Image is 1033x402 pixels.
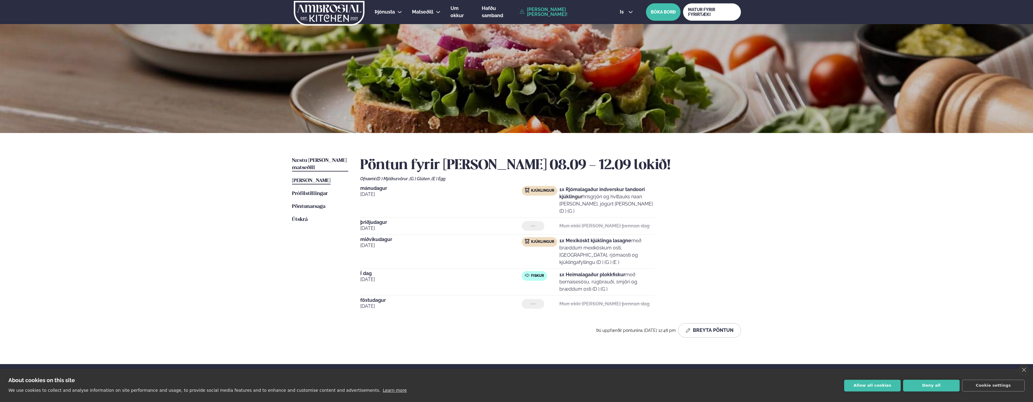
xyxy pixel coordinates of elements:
span: Þú uppfærðir pöntunina [DATE] 12:48 pm [596,328,676,333]
a: Um okkur [450,5,472,19]
a: Hafðu samband [482,5,517,19]
a: MATUR FYRIR FYRIRTÆKI [683,3,741,21]
span: [DATE] [360,242,522,249]
span: [DATE] [360,225,522,232]
span: Um okkur [450,5,464,18]
strong: 1x Heimalagaður plokkfiskur [559,272,625,277]
span: þriðjudagur [360,220,522,225]
span: Kjúklingur [531,240,554,244]
a: [PERSON_NAME] [PERSON_NAME]! [520,7,606,17]
a: [PERSON_NAME] [292,177,330,184]
span: is [620,10,626,14]
a: Næstu [PERSON_NAME] matseðill [292,157,348,172]
span: (G ) Glúten , [410,176,432,181]
span: Næstu [PERSON_NAME] matseðill [292,158,347,170]
img: logo [293,1,365,26]
a: Prófílstillingar [292,190,328,197]
span: [DATE] [360,276,522,283]
span: föstudagur [360,298,522,303]
strong: Mun ekki [PERSON_NAME] þennan dag [559,301,650,307]
button: BÓKA BORÐ [646,3,681,21]
button: is [615,10,638,14]
span: --- [531,224,535,228]
span: Útskrá [292,217,308,222]
p: We use cookies to collect and analyse information on site performance and usage, to provide socia... [8,388,380,393]
img: fish.svg [525,273,530,278]
button: Breyta Pöntun [678,323,741,338]
span: Pöntunarsaga [292,204,325,209]
img: chicken.svg [525,239,530,244]
span: Fiskur [531,274,544,278]
button: Allow all cookies [844,380,901,391]
img: chicken.svg [525,188,530,193]
strong: About cookies on this site [8,377,75,383]
a: Learn more [383,388,407,393]
a: Pöntunarsaga [292,203,325,210]
a: Þjónusta [375,8,395,16]
span: [DATE] [360,191,522,198]
span: [PERSON_NAME] [292,178,330,183]
a: close [1019,365,1029,375]
span: Þjónusta [375,9,395,15]
span: (E ) Egg [432,176,445,181]
div: Ofnæmi: [360,176,741,181]
p: með bræddum mexíkóskum osti, [GEOGRAPHIC_DATA], rjómaosti og kjúklingafyllingu (D ) (G ) (E ) [559,237,655,266]
span: [DATE] [360,303,522,310]
button: Cookie settings [962,380,1025,391]
strong: Mun ekki [PERSON_NAME] þennan dag [559,223,650,229]
span: --- [531,301,535,306]
strong: 1x Mexikóskt kjúklinga lasagne [559,238,631,243]
span: Kjúklingur [531,188,554,193]
button: Deny all [903,380,960,391]
span: miðvikudagur [360,237,522,242]
p: hrísgrjón og hvítlauks naan [PERSON_NAME], jógúrt [PERSON_NAME] (D ) (G ) [559,186,655,215]
h2: Pöntun fyrir [PERSON_NAME] 08.09 - 12.09 lokið! [360,157,741,174]
span: mánudagur [360,186,522,191]
span: Hafðu samband [482,5,503,18]
p: með bernaisesósu, rúgbrauði, smjöri og bræddum osti (D ) (G ) [559,271,655,293]
span: Matseðill [412,9,433,15]
span: Prófílstillingar [292,191,328,196]
strong: 1x Rjómalagaður indverskur tandoori kjúklingur [559,187,645,199]
span: (D ) Mjólkurvörur , [376,176,410,181]
a: Útskrá [292,216,308,223]
a: Matseðill [412,8,433,16]
span: Í dag [360,271,522,276]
